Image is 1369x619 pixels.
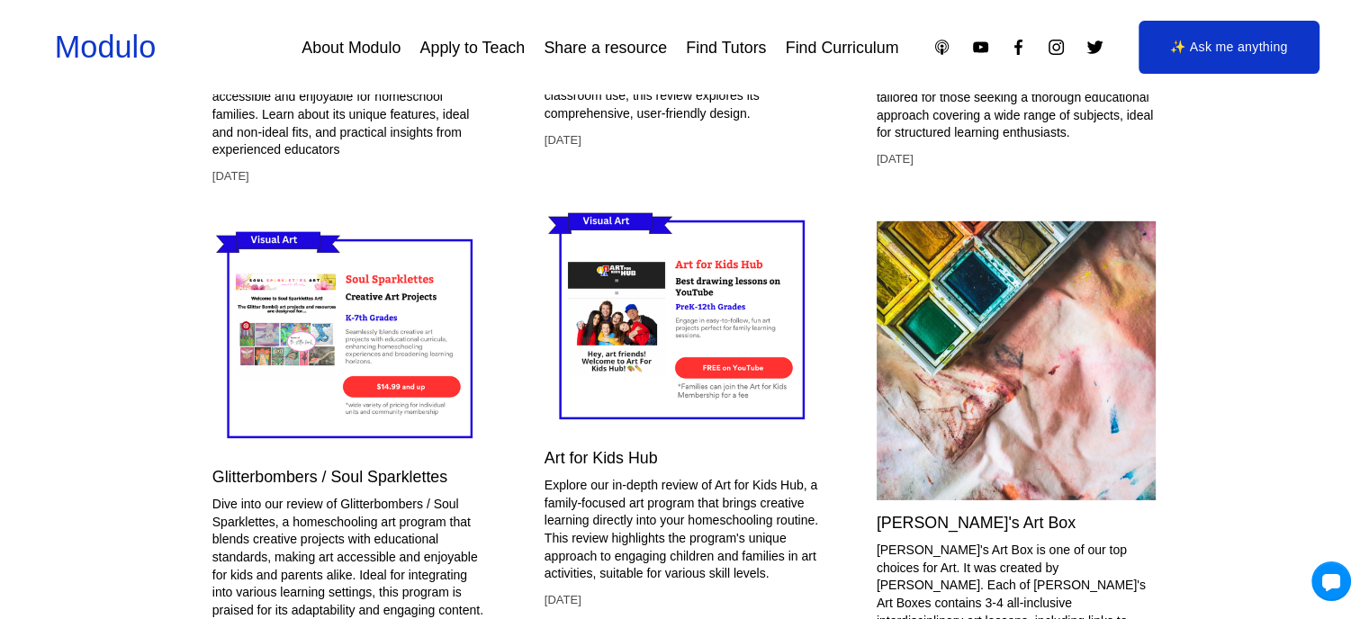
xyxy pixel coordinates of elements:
[1139,21,1319,75] a: ✨ Ask me anything
[212,36,491,159] p: Explore our detailed review of [PERSON_NAME]'s "How to Teach Art to Children," a curriculum that ...
[786,31,899,64] a: Find Curriculum
[55,30,156,64] a: Modulo
[212,468,447,486] a: Glitterbombers / Soul Sparklettes
[877,54,1156,142] p: Dive into our detailed review of [PERSON_NAME]'s homeschool curriculum, tailored for those seekin...
[971,38,990,57] a: YouTube
[877,221,1156,500] img: Drew's Art Box
[545,202,823,435] img: Art for Kids Hub
[877,151,914,167] time: [DATE]
[420,31,526,64] a: Apply to Teach
[1009,38,1028,57] a: Facebook
[932,38,951,57] a: Apple Podcasts
[212,168,249,184] time: [DATE]
[877,514,1076,532] a: [PERSON_NAME]'s Art Box
[1047,38,1066,57] a: Instagram
[545,449,658,467] a: Art for Kids Hub
[302,31,401,64] a: About Modulo
[212,496,491,619] p: Dive into our review of Glitterbombers / Soul Sparklettes, a homeschooling art program that blend...
[545,132,581,148] time: [DATE]
[545,592,581,608] time: [DATE]
[686,31,766,64] a: Find Tutors
[544,31,667,64] a: Share a resource
[545,477,823,583] p: Explore our in-depth review of Art for Kids Hub, a family-focused art program that brings creativ...
[212,221,491,454] img: Glitterbombers / Soul Sparklettes
[1085,38,1104,57] a: Twitter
